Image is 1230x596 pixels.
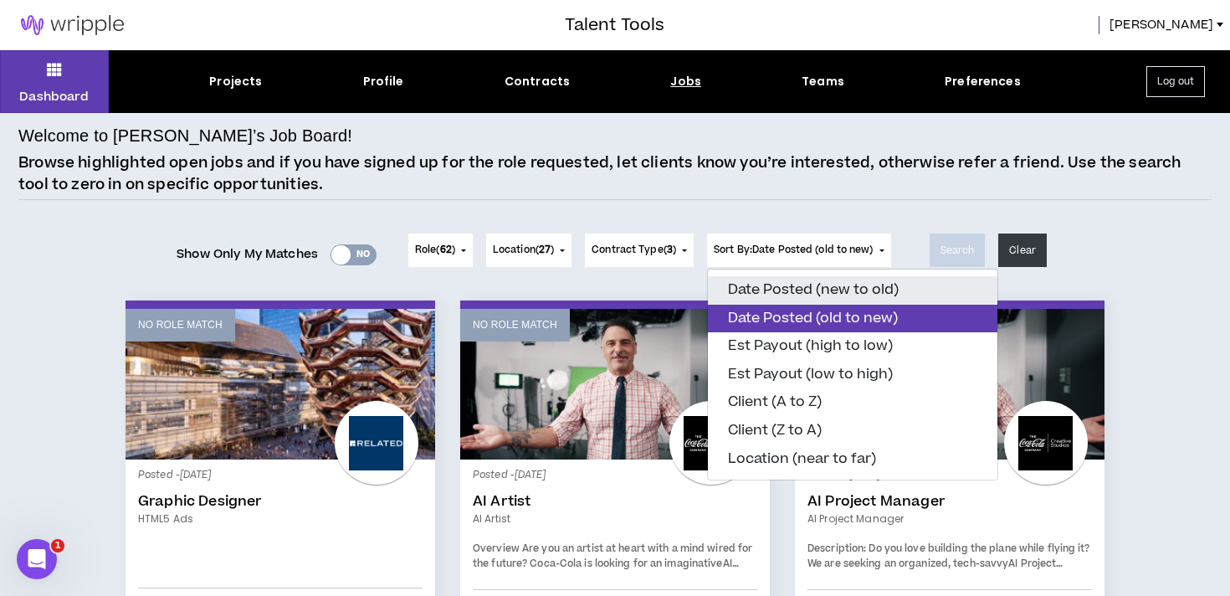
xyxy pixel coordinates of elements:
span: Are you an artist at heart with a mind wired for the future? Coca-Cola is looking for an imaginative [473,542,752,571]
p: Posted - [DATE] [473,468,757,483]
a: AI Artist [473,511,757,527]
p: Posted - [DATE] [138,468,423,483]
button: Log out [1146,66,1205,97]
button: Contract Type(3) [585,234,694,267]
a: AI Project Manager [807,511,1092,527]
span: 1 [51,539,64,552]
span: Contract Type ( ) [592,243,676,258]
a: No Role Match [126,309,435,460]
iframe: Intercom live chat [17,539,57,579]
h4: Welcome to [PERSON_NAME]’s Job Board! [18,123,352,148]
strong: Overview [473,542,520,556]
a: AI Project Manager [807,493,1092,510]
button: Client (A to Z) [708,388,997,417]
div: Preferences [945,73,1021,90]
span: 3 [667,243,673,257]
span: Role ( ) [415,243,455,258]
button: Date Posted (old to new) [708,305,997,333]
button: Role(62) [408,234,473,267]
strong: Description: [807,542,866,556]
strong: AI Project Manager [807,557,1063,586]
span: [PERSON_NAME] [1110,16,1213,34]
div: Teams [802,73,844,90]
span: Sort By: Date Posted (old to new) [714,243,874,257]
button: Search [930,234,986,267]
p: Browse highlighted open jobs and if you have signed up for the role requested, let clients know y... [18,152,1212,195]
p: No Role Match [473,317,557,333]
button: Clear [998,234,1047,267]
button: Client (Z to A) [708,417,997,445]
a: HTML5 Ads [138,511,423,527]
button: Location (near to far) [708,445,997,474]
button: Location(27) [486,234,571,267]
a: AI Artist [473,493,757,510]
a: Graphic Designer [138,493,423,510]
h3: Talent Tools [565,13,664,38]
span: Location ( ) [493,243,554,258]
button: Date Posted (new to old) [708,276,997,305]
p: Dashboard [19,88,89,105]
div: Projects [209,73,262,90]
p: No Role Match [138,317,223,333]
button: Est Payout (high to low) [708,332,997,361]
span: 62 [440,243,452,257]
div: Profile [363,73,404,90]
button: Sort By:Date Posted (old to new) [707,234,891,267]
span: Show Only My Matches [177,242,318,267]
a: No Role Match [460,309,770,460]
div: Contracts [505,73,570,90]
span: 27 [539,243,551,257]
strong: AI Artist [473,557,739,586]
span: Do you love building the plane while flying it? We are seeking an organized, tech-savvy [807,542,1090,571]
button: Est Payout (low to high) [708,361,997,389]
